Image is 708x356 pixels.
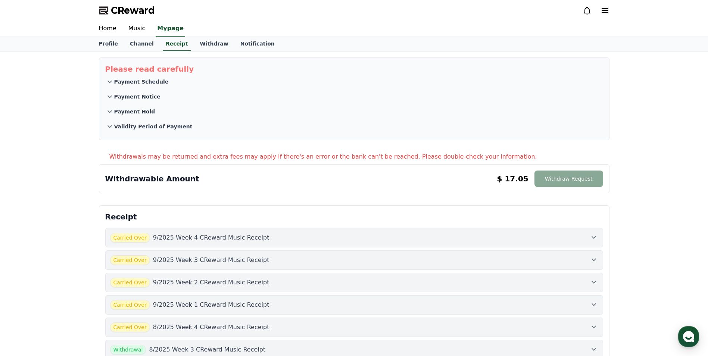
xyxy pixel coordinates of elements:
p: Receipt [105,212,603,222]
a: Music [122,21,152,37]
span: Carried Over [110,233,150,243]
span: Withdrawal [110,345,146,355]
a: Settings [96,237,143,255]
p: Withdrawable Amount [105,174,199,184]
p: $ 17.05 [497,174,528,184]
p: Withdrawals may be returned and extra fees may apply if there's an error or the bank can't be rea... [109,152,609,161]
p: Validity Period of Payment [114,123,193,130]
p: 9/2025 Week 1 CReward Music Receipt [153,300,269,309]
button: Validity Period of Payment [105,119,603,134]
button: Carried Over 8/2025 Week 4 CReward Music Receipt [105,318,603,337]
button: Payment Notice [105,89,603,104]
button: Carried Over 9/2025 Week 2 CReward Music Receipt [105,273,603,292]
p: Payment Schedule [114,78,169,85]
button: Payment Schedule [105,74,603,89]
button: Payment Hold [105,104,603,119]
p: Payment Hold [114,108,155,115]
p: 8/2025 Week 4 CReward Music Receipt [153,323,269,332]
p: Please read carefully [105,64,603,74]
a: Home [93,21,122,37]
span: Carried Over [110,322,150,332]
p: 9/2025 Week 4 CReward Music Receipt [153,233,269,242]
a: Mypage [156,21,185,37]
p: 9/2025 Week 2 CReward Music Receipt [153,278,269,287]
p: Payment Notice [114,93,160,100]
a: Notification [234,37,281,51]
a: Withdraw [194,37,234,51]
span: Settings [110,248,129,254]
span: Carried Over [110,300,150,310]
span: Messages [62,248,84,254]
p: 9/2025 Week 3 CReward Music Receipt [153,256,269,265]
a: Home [2,237,49,255]
span: Carried Over [110,255,150,265]
a: Profile [93,37,124,51]
button: Carried Over 9/2025 Week 3 CReward Music Receipt [105,250,603,270]
span: Home [19,248,32,254]
a: Receipt [163,37,191,51]
p: 8/2025 Week 3 CReward Music Receipt [149,345,265,354]
button: Carried Over 9/2025 Week 1 CReward Music Receipt [105,295,603,315]
button: Withdraw Request [534,171,603,187]
button: Carried Over 9/2025 Week 4 CReward Music Receipt [105,228,603,247]
span: Carried Over [110,278,150,287]
a: CReward [99,4,155,16]
span: CReward [111,4,155,16]
a: Messages [49,237,96,255]
a: Channel [124,37,160,51]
